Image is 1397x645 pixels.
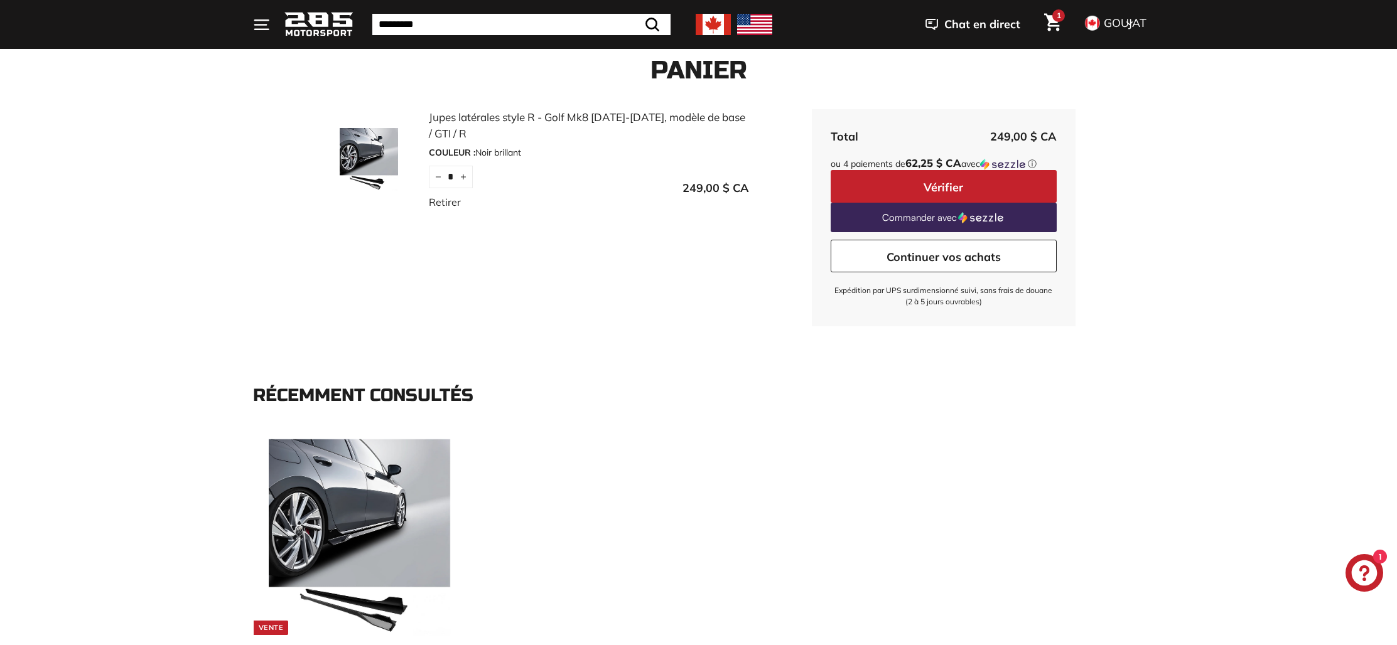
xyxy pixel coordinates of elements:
[958,212,1003,223] img: Sezzle
[259,623,284,632] font: Vente
[831,157,1057,170] div: ou 4 paiements de62,25 $ CAavecSezzle Cliquez pour en savoir plus sur Sezzle
[924,180,963,195] font: Vérifier
[1028,158,1037,169] font: ⓘ
[834,285,1052,306] font: Expédition par UPS surdimensionné suivi, sans frais de douane (2 à 5 jours ouvrables)
[831,170,1057,203] button: Vérifier
[831,129,858,144] font: Total
[980,159,1025,170] img: Sezzle
[882,211,957,223] font: Commander avec
[990,129,1057,144] font: 249,00 $ CA
[322,128,416,191] img: Jupes latérales style R - Golf Mk8 2022-2025, modèle de base / GTI / R
[831,158,905,169] font: ou 4 paiements de
[429,166,448,188] button: Réduire la quantité d'articles d'un
[253,385,473,406] font: Récemment consultés
[1342,554,1387,595] inbox-online-store-chat: Chat de la boutique en ligne Shopify
[650,55,747,85] font: Panier
[429,110,745,140] font: Jupes latérales style R - Golf Mk8 [DATE]-[DATE], modèle de base / GTI / R
[944,17,1020,31] font: Chat en direct
[1057,11,1061,20] font: 1
[831,240,1057,272] a: Continuer vos achats
[429,109,749,141] a: Jupes latérales style R - Golf Mk8 [DATE]-[DATE], modèle de base / GTI / R
[682,181,749,195] font: 249,00 $ CA
[909,9,1037,40] button: Chat en direct
[454,166,473,188] button: Augmenter la quantité d'articles d'un
[1037,3,1069,46] a: Panier
[475,147,521,158] font: Noir brillant
[961,158,980,169] font: avec
[284,10,353,40] img: Logo_285_Motorsport_aérodynamique_composants
[372,14,671,35] input: Recherche
[887,250,1001,264] font: Continuer vos achats
[429,195,461,210] a: Retirer
[831,203,1057,232] a: Commander avec
[429,196,461,208] font: Retirer
[905,156,961,169] font: 62,25 $ CA
[429,147,475,158] font: COULEUR :
[1104,16,1146,30] font: GOUJAT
